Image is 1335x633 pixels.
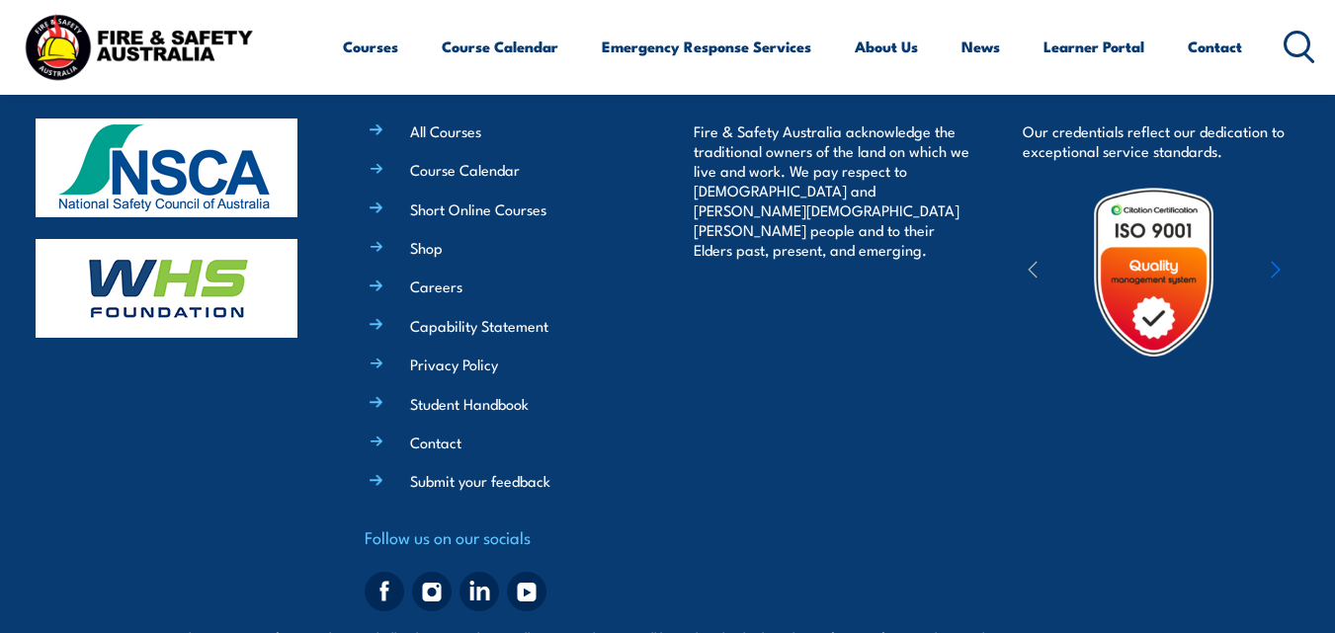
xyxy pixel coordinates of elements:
a: Student Handbook [410,393,529,414]
a: Shop [410,237,443,258]
a: Privacy Policy [410,354,498,374]
a: Courses [343,23,398,70]
a: Course Calendar [442,23,558,70]
img: nsca-logo-footer [36,119,297,217]
a: Capability Statement [410,315,548,336]
p: Our credentials reflect our dedication to exceptional service standards. [1023,121,1299,161]
a: Submit your feedback [410,470,550,491]
a: All Courses [410,120,481,141]
a: Careers [410,276,462,296]
a: Emergency Response Services [602,23,811,70]
img: Untitled design (19) [1067,186,1240,358]
img: whs-logo-footer [36,239,297,338]
a: About Us [855,23,918,70]
a: Contact [410,432,461,452]
a: News [961,23,1000,70]
a: Short Online Courses [410,198,546,219]
a: Course Calendar [410,159,520,180]
a: Contact [1188,23,1242,70]
p: Fire & Safety Australia acknowledge the traditional owners of the land on which we live and work.... [694,121,970,260]
a: Learner Portal [1043,23,1144,70]
h4: Follow us on our socials [365,523,641,551]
